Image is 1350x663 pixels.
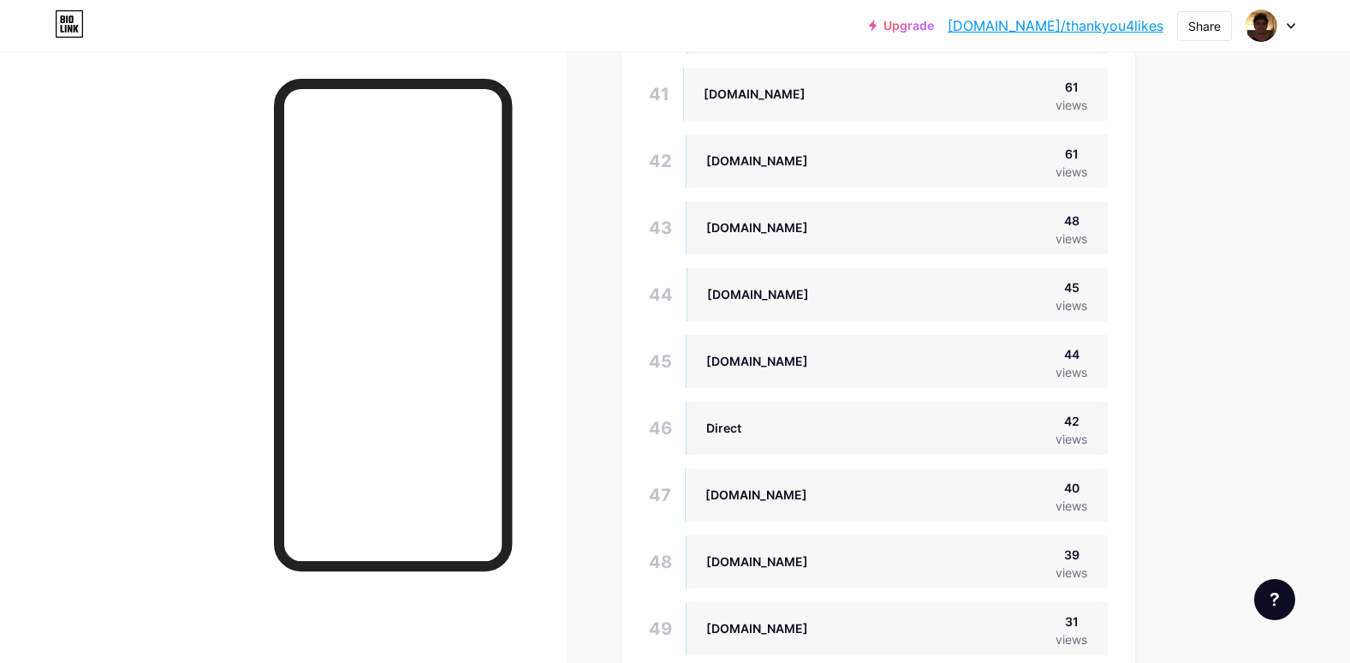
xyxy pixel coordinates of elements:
[1056,145,1087,163] div: 61
[1056,345,1087,363] div: 44
[706,218,808,236] div: [DOMAIN_NAME]
[1056,412,1087,430] div: 42
[948,15,1163,36] a: [DOMAIN_NAME]/thankyou4likes
[1188,17,1221,35] div: Share
[1056,296,1087,314] div: views
[1056,430,1087,448] div: views
[1056,546,1087,564] div: 39
[1056,612,1087,630] div: 31
[869,19,934,33] a: Upgrade
[649,402,672,455] div: 46
[649,469,671,522] div: 47
[1056,564,1087,582] div: views
[706,419,741,437] div: Direct
[706,619,808,637] div: [DOMAIN_NAME]
[649,602,672,655] div: 49
[1056,497,1087,515] div: views
[649,68,669,121] div: 41
[1245,9,1277,42] img: thankyou4likes
[1056,212,1087,230] div: 48
[1056,163,1087,181] div: views
[649,201,672,254] div: 43
[706,552,808,570] div: [DOMAIN_NAME]
[706,352,808,370] div: [DOMAIN_NAME]
[706,152,808,170] div: [DOMAIN_NAME]
[1056,78,1087,96] div: 61
[1056,278,1087,296] div: 45
[649,134,672,188] div: 42
[705,486,807,504] div: [DOMAIN_NAME]
[1056,363,1087,381] div: views
[707,285,809,303] div: [DOMAIN_NAME]
[1056,479,1087,497] div: 40
[704,85,806,103] div: [DOMAIN_NAME]
[1056,96,1087,114] div: views
[649,535,672,588] div: 48
[649,268,673,321] div: 44
[1056,230,1087,248] div: views
[1056,630,1087,648] div: views
[649,335,672,388] div: 45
